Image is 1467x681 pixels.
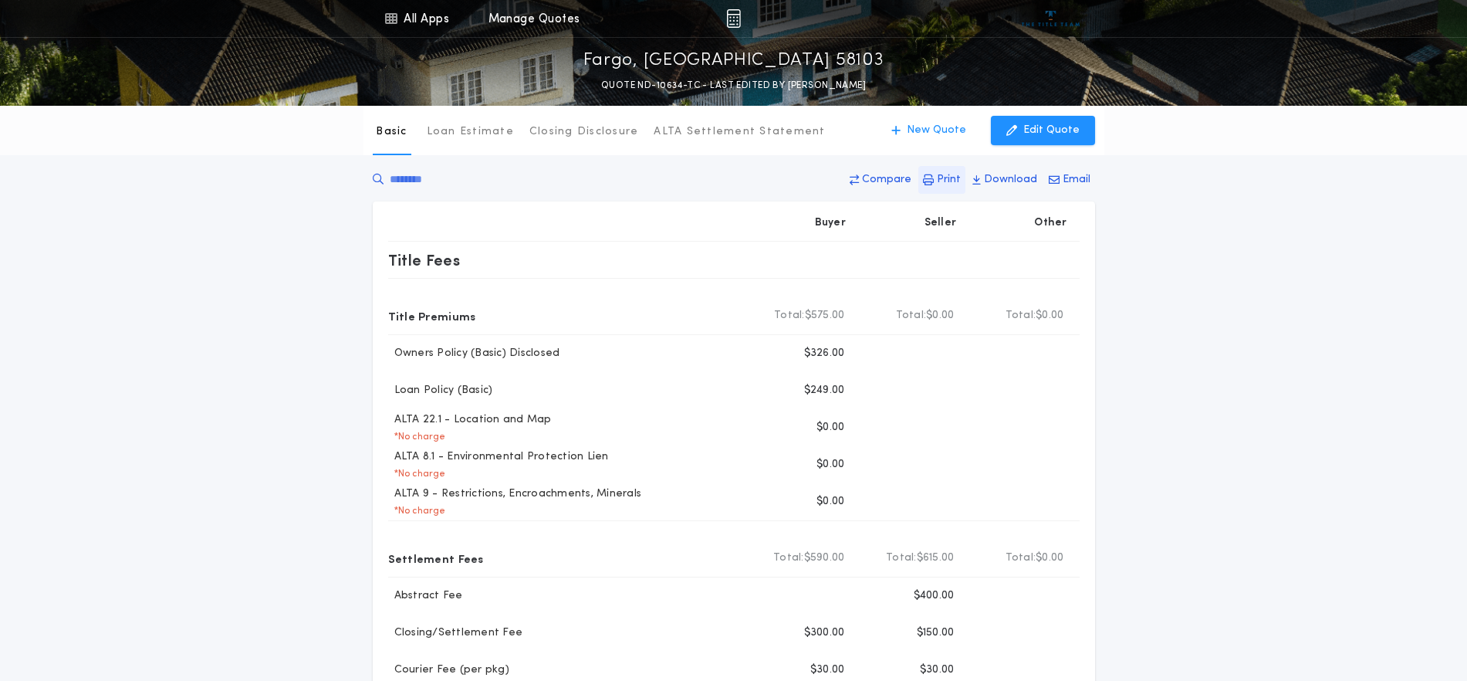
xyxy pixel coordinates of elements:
[388,546,484,571] p: Settlement Fees
[726,9,741,28] img: img
[804,551,845,566] span: $590.00
[968,166,1042,194] button: Download
[1006,308,1036,324] b: Total:
[388,383,493,398] p: Loan Policy (Basic)
[388,662,509,678] p: Courier Fee (per pkg)
[1036,308,1063,324] span: $0.00
[918,166,965,194] button: Print
[1036,551,1063,566] span: $0.00
[924,215,957,231] p: Seller
[926,308,954,324] span: $0.00
[1022,11,1080,26] img: vs-icon
[845,166,916,194] button: Compare
[654,124,825,140] p: ALTA Settlement Statement
[862,172,911,188] p: Compare
[1034,215,1066,231] p: Other
[896,308,927,324] b: Total:
[1023,123,1080,138] p: Edit Quote
[1044,166,1095,194] button: Email
[388,303,476,328] p: Title Premiums
[529,124,639,140] p: Closing Disclosure
[601,78,866,93] p: QUOTE ND-10634-TC - LAST EDITED BY [PERSON_NAME]
[1063,172,1090,188] p: Email
[804,625,845,641] p: $300.00
[427,124,514,140] p: Loan Estimate
[886,551,917,566] b: Total:
[388,449,609,465] p: ALTA 8.1 - Environmental Protection Lien
[388,431,446,443] p: * No charge
[388,486,642,502] p: ALTA 9 - Restrictions, Encroachments, Minerals
[907,123,966,138] p: New Quote
[815,215,846,231] p: Buyer
[388,412,552,428] p: ALTA 22.1 - Location and Map
[805,308,845,324] span: $575.00
[810,662,845,678] p: $30.00
[804,346,845,361] p: $326.00
[816,457,844,473] p: $0.00
[816,494,844,510] p: $0.00
[773,551,804,566] b: Total:
[376,124,407,140] p: Basic
[917,625,955,641] p: $150.00
[1006,551,1036,566] b: Total:
[388,346,560,361] p: Owners Policy (Basic) Disclosed
[984,172,1037,188] p: Download
[388,505,446,517] p: * No charge
[920,662,955,678] p: $30.00
[937,172,961,188] p: Print
[876,116,982,145] button: New Quote
[816,420,844,435] p: $0.00
[388,468,446,480] p: * No charge
[583,49,884,73] p: Fargo, [GEOGRAPHIC_DATA] 58103
[991,116,1095,145] button: Edit Quote
[914,588,955,604] p: $400.00
[917,551,955,566] span: $615.00
[804,383,845,398] p: $249.00
[388,625,523,641] p: Closing/Settlement Fee
[774,308,805,324] b: Total:
[388,588,463,604] p: Abstract Fee
[388,248,461,273] p: Title Fees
